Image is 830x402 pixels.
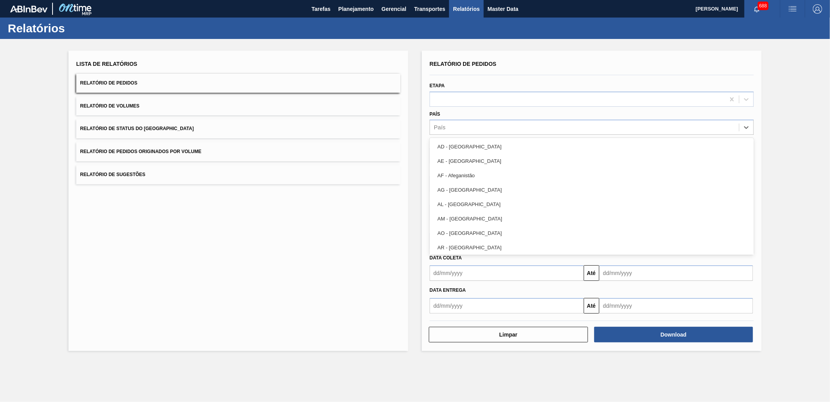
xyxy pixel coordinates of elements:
label: País [430,111,440,117]
button: Relatório de Sugestões [76,165,400,184]
span: Relatório de Pedidos [430,61,497,67]
div: AM - [GEOGRAPHIC_DATA] [430,212,754,226]
img: userActions [788,4,797,14]
div: AR - [GEOGRAPHIC_DATA] [430,240,754,255]
span: Tarefas [312,4,331,14]
button: Limpar [429,327,588,342]
button: Relatório de Pedidos Originados por Volume [76,142,400,161]
span: Transportes [414,4,445,14]
div: AL - [GEOGRAPHIC_DATA] [430,197,754,212]
input: dd/mm/yyyy [599,298,753,314]
button: Relatório de Status do [GEOGRAPHIC_DATA] [76,119,400,138]
span: Relatório de Volumes [80,103,139,109]
span: Relatório de Sugestões [80,172,146,177]
div: AG - [GEOGRAPHIC_DATA] [430,183,754,197]
span: Relatório de Pedidos Originados por Volume [80,149,202,154]
button: Relatório de Pedidos [76,74,400,93]
img: Logout [813,4,822,14]
span: Relatório de Pedidos [80,80,137,86]
div: AO - [GEOGRAPHIC_DATA] [430,226,754,240]
span: Master Data [488,4,518,14]
div: AD - [GEOGRAPHIC_DATA] [430,139,754,154]
button: Até [584,265,599,281]
span: Data coleta [430,255,462,261]
span: Gerencial [382,4,407,14]
button: Até [584,298,599,314]
span: Data entrega [430,287,466,293]
span: 688 [758,2,769,10]
span: Planejamento [338,4,374,14]
label: Etapa [430,83,445,88]
button: Relatório de Volumes [76,97,400,116]
div: País [434,124,446,131]
button: Notificações [744,4,769,14]
span: Lista de Relatórios [76,61,137,67]
input: dd/mm/yyyy [430,298,584,314]
h1: Relatórios [8,24,146,33]
input: dd/mm/yyyy [599,265,753,281]
div: AE - [GEOGRAPHIC_DATA] [430,154,754,168]
span: Relatório de Status do [GEOGRAPHIC_DATA] [80,126,194,131]
div: AF - Afeganistão [430,168,754,183]
span: Relatórios [453,4,479,14]
button: Download [594,327,753,342]
input: dd/mm/yyyy [430,265,584,281]
img: TNhmsLtSVTkK8tSr43FrP2fwEKptu5GPRR3wAAAABJRU5ErkJggg== [10,5,47,12]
